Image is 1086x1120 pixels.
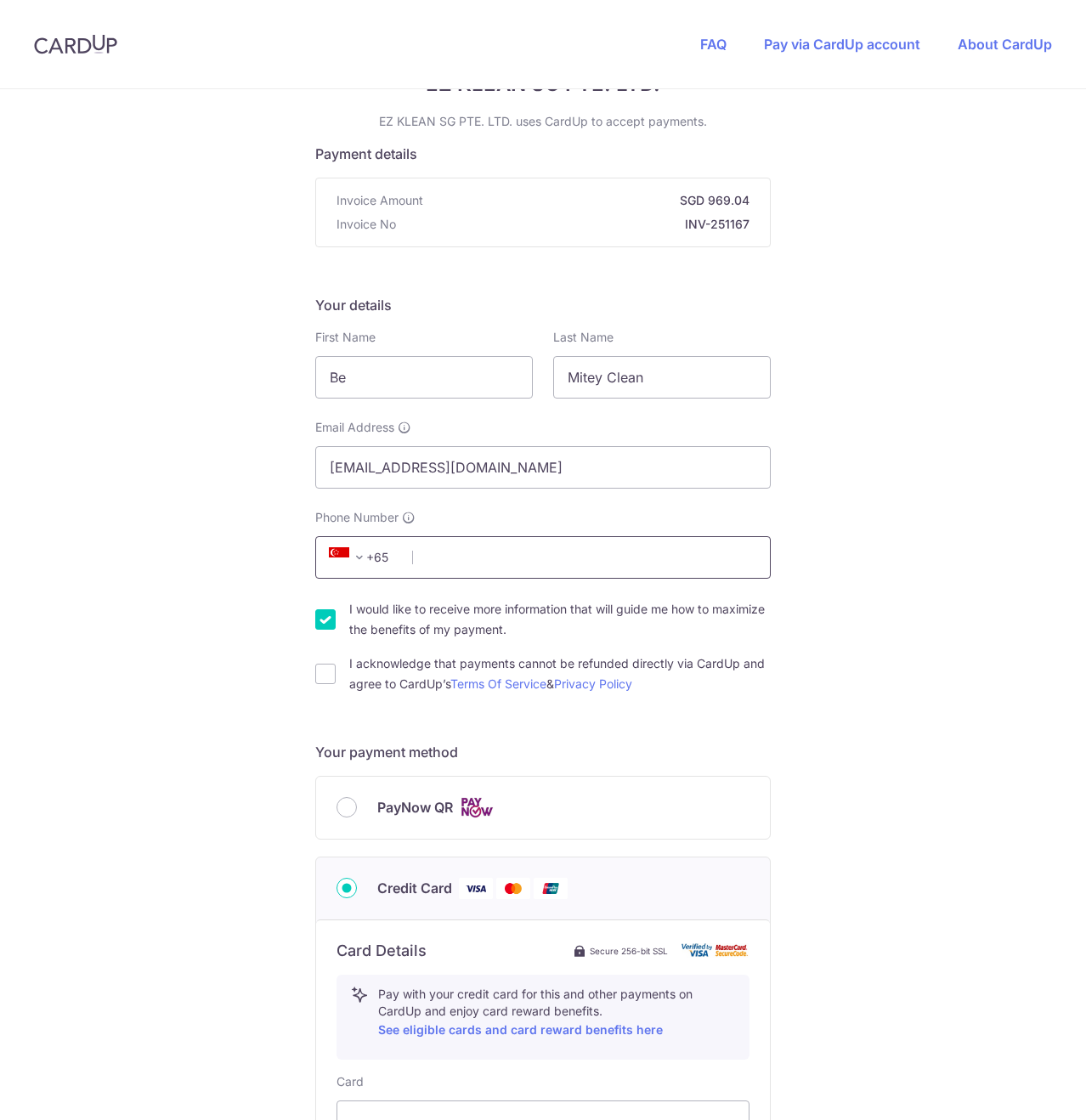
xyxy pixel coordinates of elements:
[315,144,771,164] h5: Payment details
[337,797,749,818] div: PayNow QR Cards logo
[315,509,399,526] span: Phone Number
[459,878,493,899] img: Visa
[554,676,632,691] a: Privacy Policy
[315,113,771,130] p: EZ KLEAN SG PTE. LTD. uses CardUp to accept payments.
[349,599,771,640] label: I would like to receive more information that will guide me how to maximize the benefits of my pa...
[34,34,117,54] img: CardUp
[430,192,749,209] strong: SGD 969.04
[378,1022,663,1037] a: See eligible cards and card reward benefits here
[496,878,530,899] img: Mastercard
[315,356,533,399] input: First name
[38,12,73,27] span: Help
[337,878,749,899] div: Credit Card Visa Mastercard Union Pay
[377,878,452,898] span: Credit Card
[460,797,494,818] img: Cards logo
[329,547,370,568] span: +65
[450,676,546,691] a: Terms Of Service
[403,216,749,233] strong: INV-251167
[590,944,668,958] span: Secure 256-bit SSL
[315,446,771,489] input: Email address
[958,36,1052,53] a: About CardUp
[534,878,568,899] img: Union Pay
[553,356,771,399] input: Last name
[337,941,427,961] h6: Card Details
[377,797,453,817] span: PayNow QR
[315,419,394,436] span: Email Address
[337,1073,364,1090] label: Card
[337,192,423,209] span: Invoice Amount
[682,943,749,958] img: card secure
[324,547,400,568] span: +65
[700,36,727,53] a: FAQ
[337,216,396,233] span: Invoice No
[315,329,376,346] label: First Name
[553,329,614,346] label: Last Name
[764,36,920,53] a: Pay via CardUp account
[315,742,771,762] h5: Your payment method
[349,653,771,694] label: I acknowledge that payments cannot be refunded directly via CardUp and agree to CardUp’s &
[378,986,735,1040] p: Pay with your credit card for this and other payments on CardUp and enjoy card reward benefits.
[315,295,771,315] h5: Your details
